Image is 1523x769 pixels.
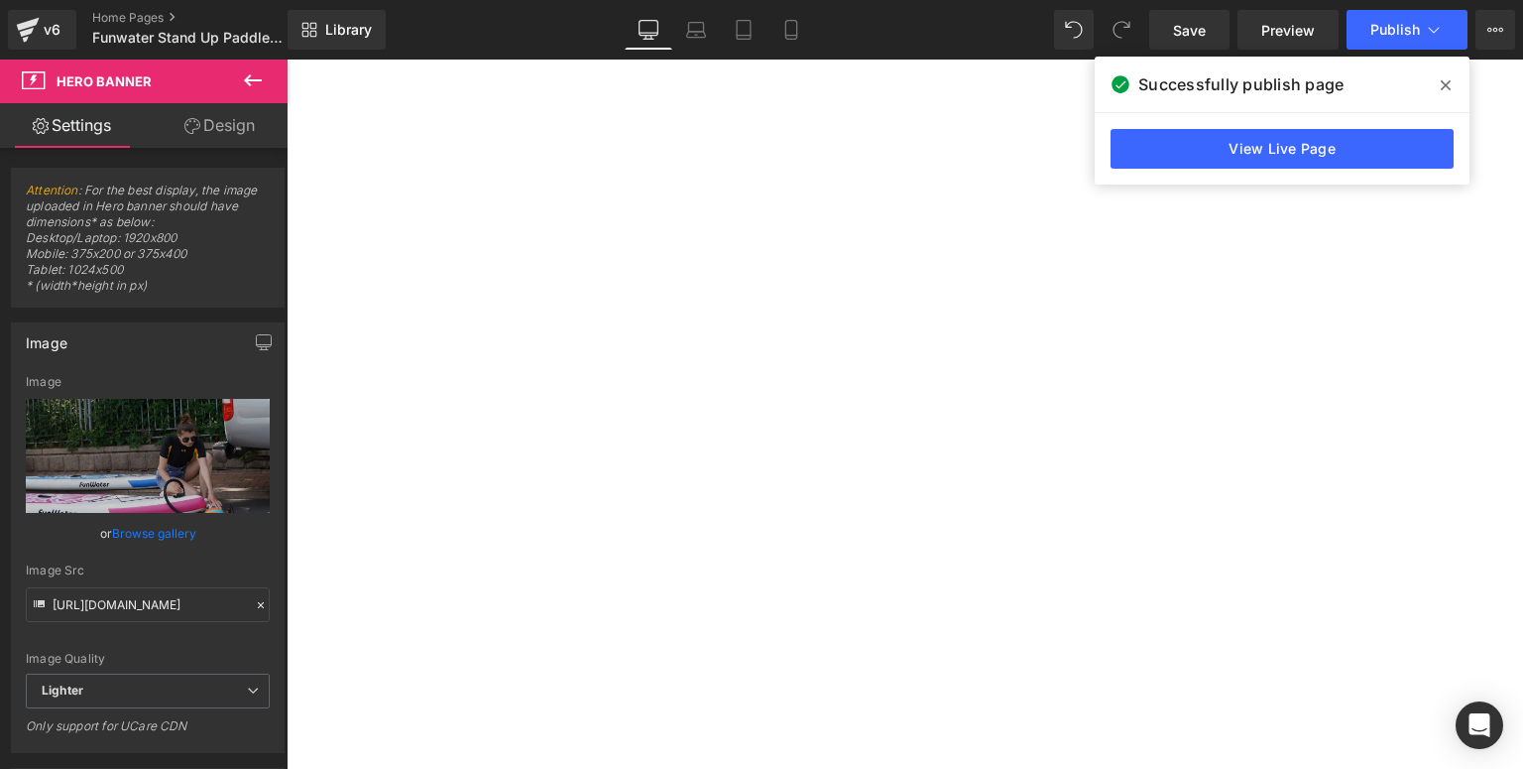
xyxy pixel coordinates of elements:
[1138,72,1344,96] span: Successfully publish page
[720,10,767,50] a: Tablet
[1261,20,1315,41] span: Preview
[148,103,292,148] a: Design
[767,10,815,50] a: Mobile
[40,17,64,43] div: v6
[26,523,270,544] div: or
[42,683,83,698] b: Lighter
[26,183,78,197] a: Attention
[1370,22,1420,38] span: Publish
[625,10,672,50] a: Desktop
[26,323,67,351] div: Image
[57,73,152,89] span: Hero Banner
[1173,20,1206,41] span: Save
[8,10,76,50] a: v6
[288,10,386,50] a: New Library
[92,30,283,46] span: Funwater Stand Up Paddle Board
[26,652,270,666] div: Image Quality
[26,718,270,747] div: Only support for UCare CDN
[26,564,270,577] div: Image Src
[1475,10,1515,50] button: More
[26,375,270,389] div: Image
[1054,10,1094,50] button: Undo
[1347,10,1467,50] button: Publish
[1102,10,1141,50] button: Redo
[26,183,270,307] span: : For the best display, the image uploaded in Hero banner should have dimensions* as below: Deskt...
[26,587,270,622] input: Link
[92,10,320,26] a: Home Pages
[112,516,196,551] a: Browse gallery
[1111,129,1454,169] a: View Live Page
[1237,10,1339,50] a: Preview
[672,10,720,50] a: Laptop
[325,21,372,39] span: Library
[1456,702,1503,749] div: Open Intercom Messenger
